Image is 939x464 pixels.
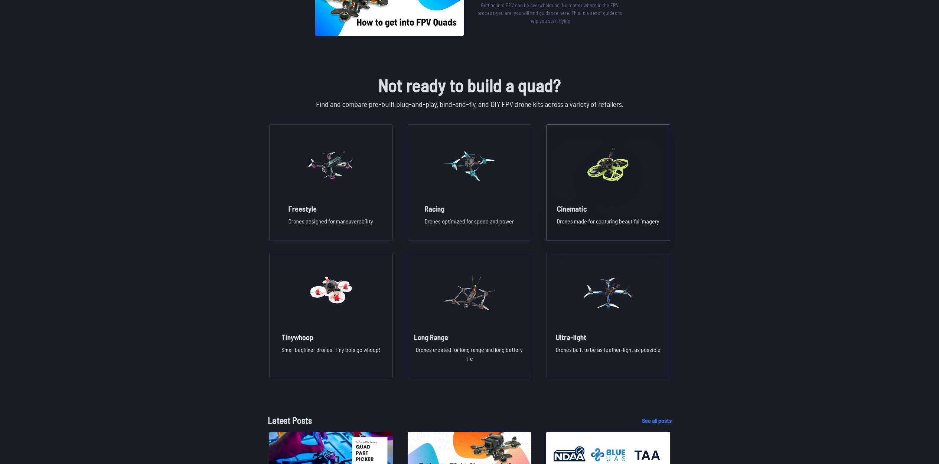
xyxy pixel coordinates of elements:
[414,345,525,369] p: Drones created for long range and long battery life
[268,414,630,427] h1: Latest Posts
[476,1,624,24] p: Getting into FPV can be overwhelming. No matter where in the FPV process you are, you will find g...
[425,203,514,214] h2: Racing
[443,261,496,326] img: image of category
[304,261,358,326] img: image of category
[408,253,531,378] a: image of categoryLong RangeDrones created for long range and long battery life
[546,253,670,378] a: image of categoryUltra-lightDrones built to be as feather-light as possible
[269,124,393,241] a: image of categoryFreestyleDrones designed for maneuverability
[425,217,514,232] p: Drones optimized for speed and power
[288,203,373,214] h2: Freestyle
[556,345,661,369] p: Drones built to be as feather-light as possible
[546,124,670,241] a: image of categoryCinematicDrones made for capturing beautiful imagery
[288,217,373,232] p: Drones designed for maneuverability
[281,332,380,342] h2: Tinywhoop
[557,217,659,232] p: Drones made for capturing beautiful imagery
[557,203,659,214] h2: Cinematic
[304,132,358,197] img: image of category
[581,132,635,197] img: image of category
[581,261,635,326] img: image of category
[443,132,496,197] img: image of category
[269,253,393,378] a: image of categoryTinywhoopSmall beginner drones. Tiny bois go whoop!
[414,332,525,342] h2: Long Range
[408,124,531,241] a: image of categoryRacingDrones optimized for speed and power
[268,98,672,110] p: Find and compare pre-built plug-and-play, bind-and-fly, and DIY FPV drone kits across a variety o...
[642,416,672,425] a: See all posts
[281,345,380,369] p: Small beginner drones. Tiny bois go whoop!
[268,72,672,98] h1: Not ready to build a quad?
[556,332,661,342] h2: Ultra-light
